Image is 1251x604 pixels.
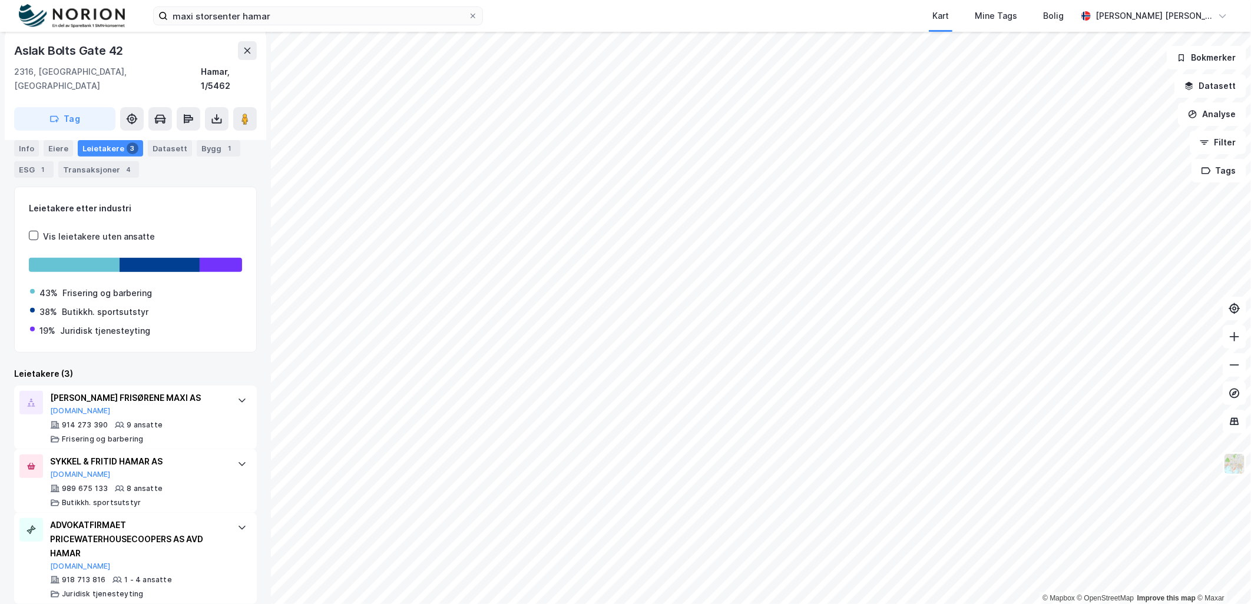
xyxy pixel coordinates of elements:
[1043,9,1064,23] div: Bolig
[62,286,152,300] div: Frisering og barbering
[1137,594,1196,602] a: Improve this map
[168,7,468,25] input: Søk på adresse, matrikkel, gårdeiere, leietakere eller personer
[50,562,111,571] button: [DOMAIN_NAME]
[50,406,111,416] button: [DOMAIN_NAME]
[62,575,105,585] div: 918 713 816
[224,142,236,154] div: 1
[1223,453,1246,475] img: Z
[19,4,125,28] img: norion-logo.80e7a08dc31c2e691866.png
[29,201,242,215] div: Leietakere etter industri
[197,140,240,157] div: Bygg
[1190,131,1246,154] button: Filter
[50,518,226,560] div: ADVOKATFIRMAET PRICEWATERHOUSECOOPERS AS AVD HAMAR
[1178,102,1246,126] button: Analyse
[124,575,172,585] div: 1 - 4 ansatte
[14,107,115,131] button: Tag
[127,420,163,430] div: 9 ansatte
[1174,74,1246,98] button: Datasett
[1192,547,1251,604] iframe: Chat Widget
[14,65,201,93] div: 2316, [GEOGRAPHIC_DATA], [GEOGRAPHIC_DATA]
[60,324,150,338] div: Juridisk tjenesteyting
[50,454,226,469] div: SYKKEL & FRITID HAMAR AS
[14,367,257,381] div: Leietakere (3)
[1096,9,1213,23] div: [PERSON_NAME] [PERSON_NAME]
[37,164,49,175] div: 1
[201,65,257,93] div: Hamar, 1/5462
[148,140,192,157] div: Datasett
[14,161,54,178] div: ESG
[44,140,73,157] div: Eiere
[123,164,134,175] div: 4
[39,286,58,300] div: 43%
[43,230,155,244] div: Vis leietakere uten ansatte
[39,324,55,338] div: 19%
[62,420,108,430] div: 914 273 390
[1167,46,1246,69] button: Bokmerker
[127,484,163,493] div: 8 ansatte
[78,140,143,157] div: Leietakere
[14,41,125,60] div: Aslak Bolts Gate 42
[975,9,1017,23] div: Mine Tags
[50,470,111,479] button: [DOMAIN_NAME]
[58,161,139,178] div: Transaksjoner
[39,305,57,319] div: 38%
[1192,159,1246,182] button: Tags
[1042,594,1075,602] a: Mapbox
[62,589,143,599] div: Juridisk tjenesteyting
[62,434,143,444] div: Frisering og barbering
[127,142,138,154] div: 3
[932,9,949,23] div: Kart
[1192,547,1251,604] div: Kontrollprogram for chat
[50,391,226,405] div: [PERSON_NAME] FRISØRENE MAXI AS
[62,305,148,319] div: Butikkh. sportsutstyr
[1077,594,1134,602] a: OpenStreetMap
[14,140,39,157] div: Info
[62,484,108,493] div: 989 675 133
[62,498,141,507] div: Butikkh. sportsutstyr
